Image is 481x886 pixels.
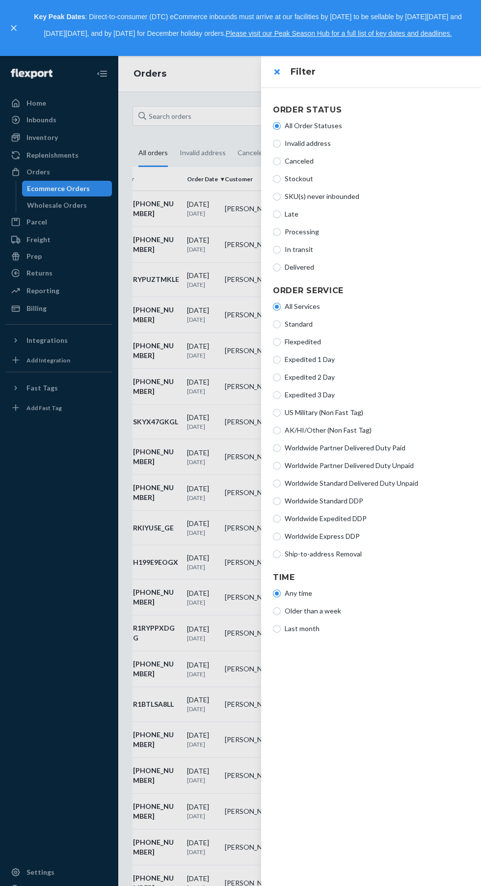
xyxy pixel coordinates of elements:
[24,9,472,42] p: : Direct-to-consumer (DTC) eCommerce inbounds must arrive at our facilities by [DATE] to be sella...
[273,607,281,615] input: Older than a week
[285,192,469,201] span: SKU(s) never inbounded
[285,174,469,184] span: Stockout
[285,390,469,400] span: Expedited 3 Day
[273,479,281,487] input: Worldwide Standard Delivered Duty Unpaid
[273,122,281,130] input: All Order Statuses
[285,443,469,453] span: Worldwide Partner Delivered Duty Paid
[273,532,281,540] input: Worldwide Express DDP
[273,625,281,633] input: Last month
[273,444,281,452] input: Worldwide Partner Delivered Duty Paid
[273,303,281,310] input: All Services
[285,227,469,237] span: Processing
[273,338,281,346] input: Flexpedited
[273,210,281,218] input: Late
[273,409,281,416] input: US Military (Non Fast Tag)
[285,478,469,488] span: Worldwide Standard Delivered Duty Unpaid
[273,246,281,253] input: In transit
[285,337,469,347] span: Flexpedited
[273,373,281,381] input: Expedited 2 Day
[285,355,469,364] span: Expedited 1 Day
[226,29,452,37] a: Please visit our Peak Season Hub for a full list of key dates and deadlines.
[34,13,85,21] strong: Key Peak Dates
[273,391,281,399] input: Expedited 3 Day
[285,514,469,524] span: Worldwide Expedited DDP
[285,372,469,382] span: Expedited 2 Day
[285,302,469,311] span: All Services
[9,23,19,33] button: close,
[273,320,281,328] input: Standard
[285,425,469,435] span: AK/HI/Other (Non Fast Tag)
[267,62,287,82] button: close
[273,228,281,236] input: Processing
[285,138,469,148] span: Invalid address
[291,65,469,78] h3: Filter
[273,497,281,505] input: Worldwide Standard DDP
[285,121,469,131] span: All Order Statuses
[273,550,281,558] input: Ship-to-address Removal
[285,408,469,417] span: US Military (Non Fast Tag)
[285,624,469,634] span: Last month
[285,209,469,219] span: Late
[285,156,469,166] span: Canceled
[273,139,281,147] input: Invalid address
[285,262,469,272] span: Delivered
[285,496,469,506] span: Worldwide Standard DDP
[273,572,469,583] h4: Time
[285,531,469,541] span: Worldwide Express DDP
[273,462,281,470] input: Worldwide Partner Delivered Duty Unpaid
[285,245,469,254] span: In transit
[273,175,281,183] input: Stockout
[273,193,281,200] input: SKU(s) never inbounded
[285,588,469,598] span: Any time
[273,285,469,297] h4: Order Service
[273,515,281,523] input: Worldwide Expedited DDP
[273,426,281,434] input: AK/HI/Other (Non Fast Tag)
[273,589,281,597] input: Any time
[273,157,281,165] input: Canceled
[273,104,469,116] h4: Order Status
[285,319,469,329] span: Standard
[273,356,281,363] input: Expedited 1 Day
[285,606,469,616] span: Older than a week
[273,263,281,271] input: Delivered
[285,549,469,559] span: Ship-to-address Removal
[285,461,469,471] span: Worldwide Partner Delivered Duty Unpaid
